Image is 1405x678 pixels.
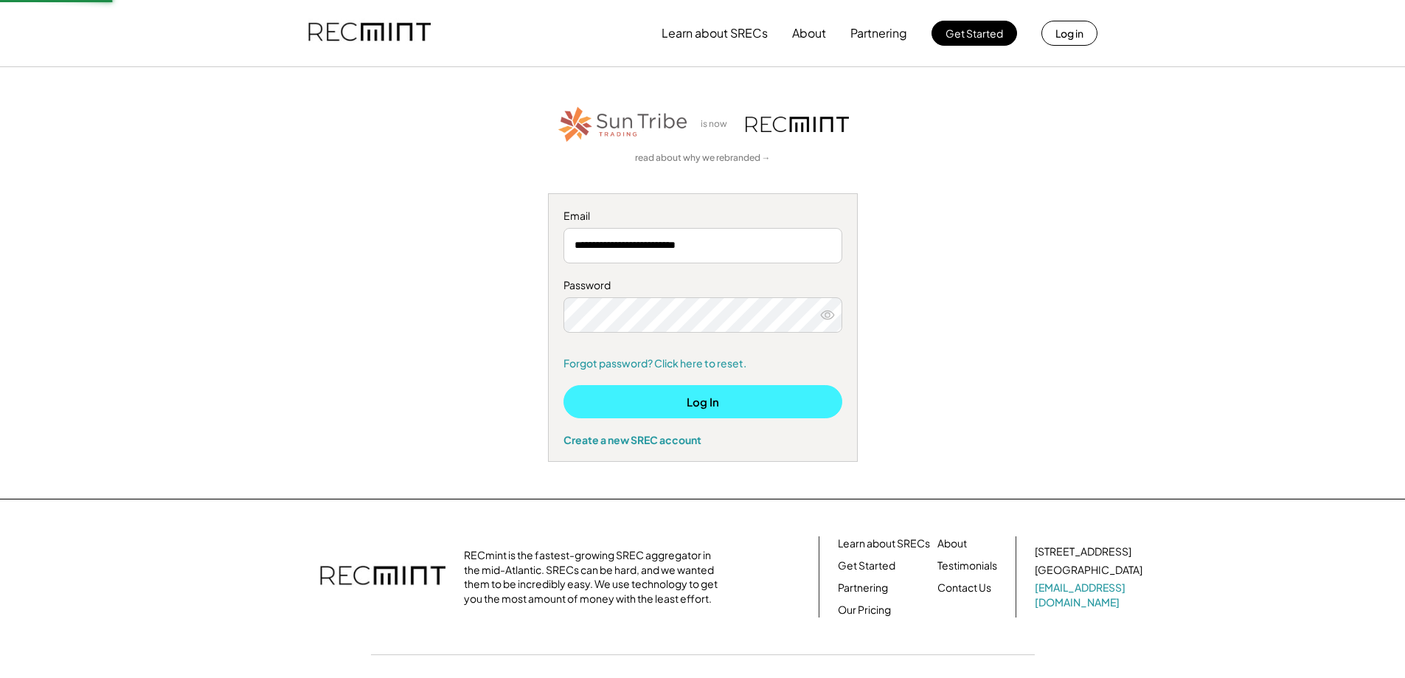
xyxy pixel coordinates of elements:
div: Email [563,209,842,224]
button: Learn about SRECs [662,18,768,48]
a: Contact Us [937,581,991,595]
div: Password [563,278,842,293]
img: STT_Horizontal_Logo%2B-%2BColor.png [557,104,690,145]
button: Partnering [850,18,907,48]
a: [EMAIL_ADDRESS][DOMAIN_NAME] [1035,581,1145,609]
button: Log in [1041,21,1097,46]
img: recmint-logotype%403x.png [308,8,431,58]
button: Get Started [932,21,1017,46]
button: About [792,18,826,48]
a: read about why we rebranded → [635,152,771,165]
div: is now [697,118,738,131]
a: Testimonials [937,558,997,573]
a: About [937,536,967,551]
a: Our Pricing [838,603,891,618]
img: recmint-logotype%403x.png [320,551,445,603]
a: Learn about SRECs [838,536,930,551]
div: [STREET_ADDRESS] [1035,544,1131,559]
button: Log In [563,385,842,418]
div: Create a new SREC account [563,433,842,446]
img: recmint-logotype%403x.png [746,117,849,132]
div: RECmint is the fastest-growing SREC aggregator in the mid-Atlantic. SRECs can be hard, and we wan... [464,548,726,606]
a: Partnering [838,581,888,595]
a: Get Started [838,558,895,573]
a: Forgot password? Click here to reset. [563,356,842,371]
div: [GEOGRAPHIC_DATA] [1035,563,1142,578]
